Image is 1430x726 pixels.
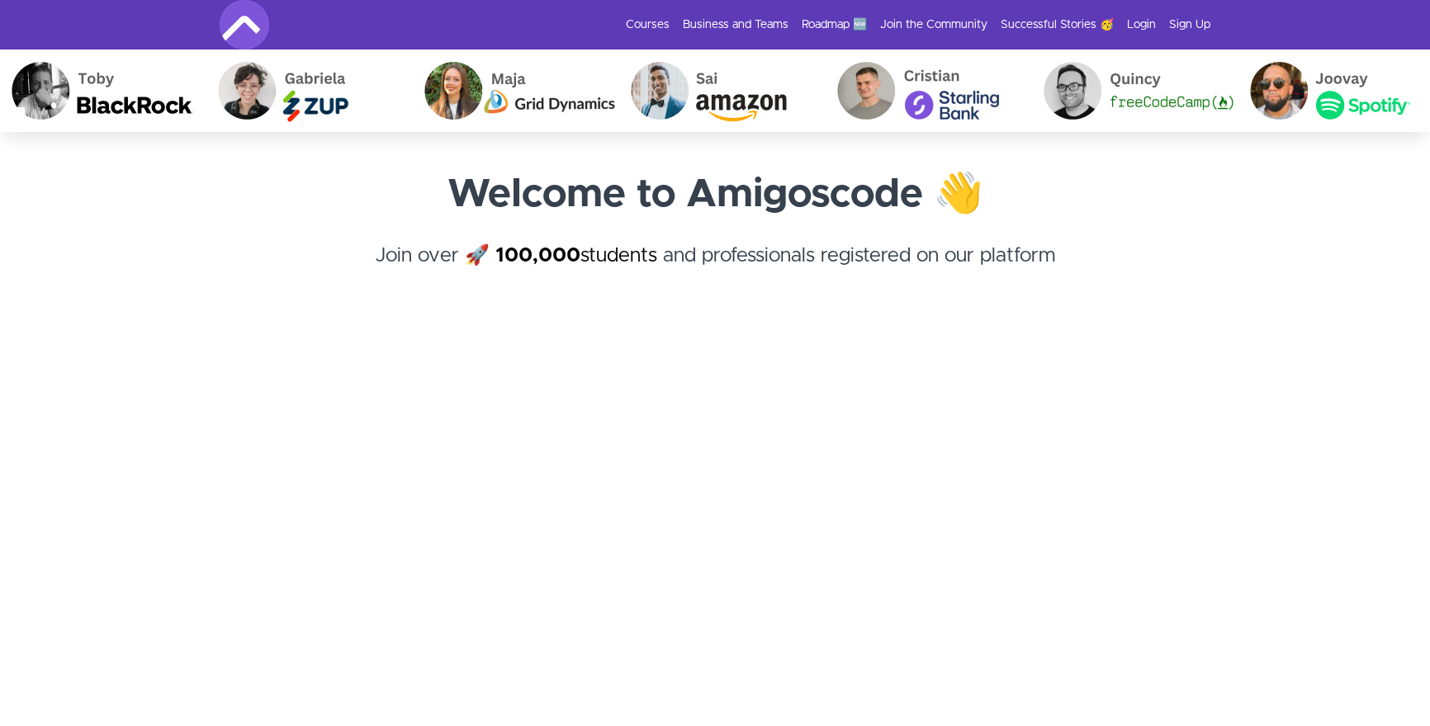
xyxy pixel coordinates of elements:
strong: 100,000 [495,246,580,266]
h4: Join over 🚀 and professionals registered on our platform [220,241,1210,300]
a: Join the Community [880,16,987,33]
strong: Welcome to Amigoscode 👋 [447,175,983,214]
a: Business and Teams [683,16,788,33]
img: Cristian [826,49,1032,132]
img: Quincy [1032,49,1238,132]
img: Gabriela [206,49,413,132]
a: 100,000students [495,246,657,266]
img: Maja [413,49,619,132]
a: Sign Up [1169,16,1210,33]
a: Roadmap 🆕 [802,16,867,33]
img: Sai [619,49,826,132]
a: Login [1127,16,1156,33]
a: Successful Stories 🥳 [1001,16,1114,33]
a: Courses [626,16,670,33]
